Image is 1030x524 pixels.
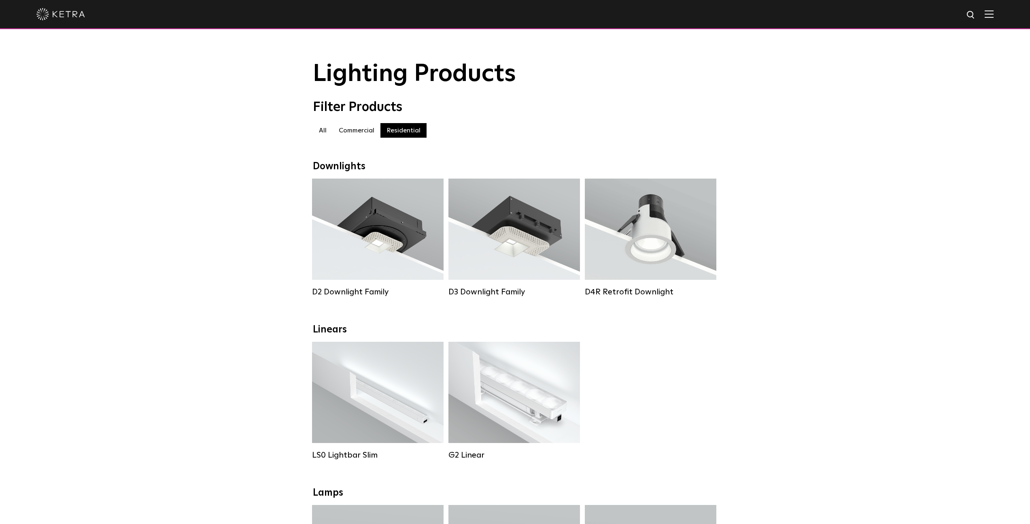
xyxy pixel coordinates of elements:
div: D3 Downlight Family [448,287,580,297]
div: Lamps [313,487,718,499]
a: D4R Retrofit Downlight Lumen Output:800Colors:White / BlackBeam Angles:15° / 25° / 40° / 60°Watta... [585,179,716,297]
a: LS0 Lightbar Slim Lumen Output:200 / 350Colors:White / BlackControl:X96 Controller [312,342,444,460]
div: G2 Linear [448,450,580,460]
label: All [313,123,333,138]
img: search icon [966,10,976,20]
label: Residential [380,123,427,138]
img: Hamburger%20Nav.svg [985,10,994,18]
div: D2 Downlight Family [312,287,444,297]
span: Lighting Products [313,62,516,86]
label: Commercial [333,123,380,138]
div: LS0 Lightbar Slim [312,450,444,460]
div: Downlights [313,161,718,173]
div: D4R Retrofit Downlight [585,287,716,297]
a: D2 Downlight Family Lumen Output:1200Colors:White / Black / Gloss Black / Silver / Bronze / Silve... [312,179,444,297]
a: G2 Linear Lumen Output:400 / 700 / 1000Colors:WhiteBeam Angles:Flood / [GEOGRAPHIC_DATA] / Narrow... [448,342,580,460]
div: Linears [313,324,718,336]
div: Filter Products [313,100,718,115]
img: ketra-logo-2019-white [36,8,85,20]
a: D3 Downlight Family Lumen Output:700 / 900 / 1100Colors:White / Black / Silver / Bronze / Paintab... [448,179,580,297]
